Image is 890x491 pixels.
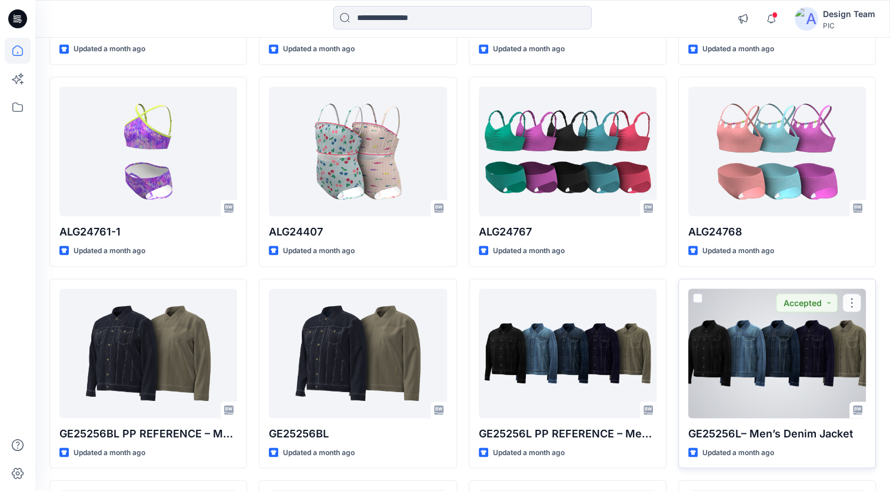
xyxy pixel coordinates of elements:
[283,43,355,55] p: Updated a month ago
[283,244,355,257] p: Updated a month ago
[493,43,565,55] p: Updated a month ago
[74,43,145,55] p: Updated a month ago
[59,87,237,216] a: ALG24761-1
[269,223,446,240] p: ALG24407
[479,288,656,418] a: GE25256L PP REFERENCE – Men’s Denim Jacket
[479,87,656,216] a: ALG24767
[59,425,237,442] p: GE25256BL PP REFERENCE – Men’s Denim Jacket
[493,446,565,459] p: Updated a month ago
[74,446,145,459] p: Updated a month ago
[688,425,866,442] p: GE25256L– Men’s Denim Jacket
[823,7,875,21] div: Design Team
[795,7,818,31] img: avatar
[493,244,565,257] p: Updated a month ago
[74,244,145,257] p: Updated a month ago
[688,223,866,240] p: ALG24768
[688,87,866,216] a: ALG24768
[479,425,656,442] p: GE25256L PP REFERENCE – Men’s Denim Jacket
[702,43,774,55] p: Updated a month ago
[269,425,446,442] p: GE25256BL
[823,21,875,30] div: PIC
[688,288,866,418] a: GE25256L– Men’s Denim Jacket
[59,223,237,240] p: ALG24761-1
[269,87,446,216] a: ALG24407
[702,244,774,257] p: Updated a month ago
[283,446,355,459] p: Updated a month ago
[479,223,656,240] p: ALG24767
[59,288,237,418] a: GE25256BL PP REFERENCE – Men’s Denim Jacket
[269,288,446,418] a: GE25256BL
[702,446,774,459] p: Updated a month ago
